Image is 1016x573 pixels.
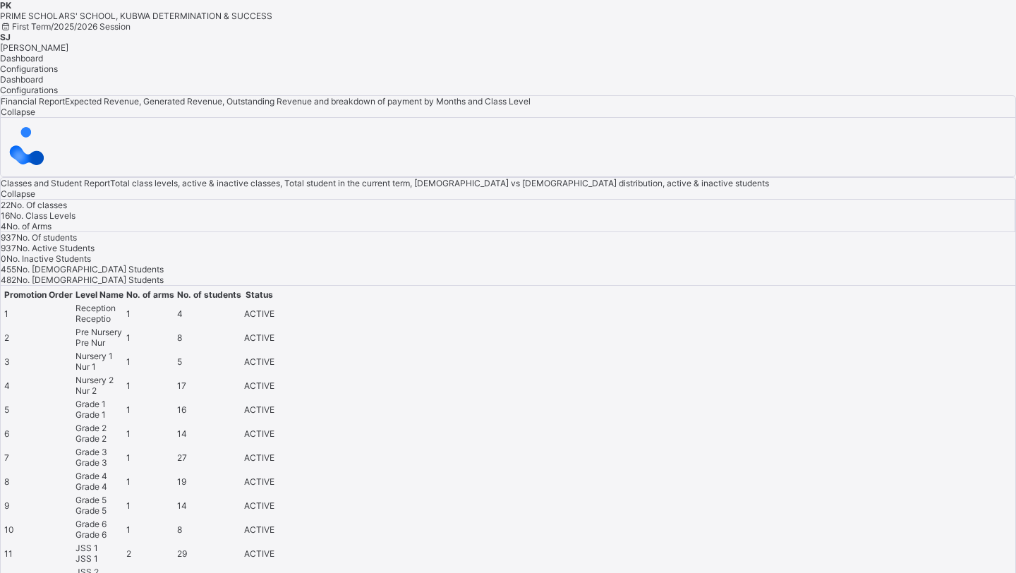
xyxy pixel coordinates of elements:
[11,200,67,210] span: No. Of classes
[75,361,96,372] span: Nur 1
[16,275,164,285] span: No. [DEMOGRAPHIC_DATA] Students
[176,542,242,565] td: 29
[75,471,123,481] span: Grade 4
[16,243,95,253] span: No. Active Students
[126,422,175,445] td: 1
[75,457,107,468] span: Grade 3
[1,96,65,107] span: Financial Report
[126,302,175,325] td: 1
[75,433,107,444] span: Grade 2
[152,11,272,21] span: DETERMINATION & SUCCESS
[176,374,242,397] td: 17
[4,302,73,325] td: 1
[4,350,73,373] td: 3
[4,494,73,517] td: 9
[65,96,531,107] span: Expected Revenue, Generated Revenue, Outstanding Revenue and breakdown of payment by Months and C...
[75,529,107,540] span: Grade 6
[244,500,274,511] span: ACTIVE
[1,178,110,188] span: Classes and Student Report
[75,303,123,313] span: Reception
[4,289,73,301] th: Promotion Order
[75,375,123,385] span: Nursery 2
[176,518,242,541] td: 8
[126,326,175,349] td: 1
[4,326,73,349] td: 2
[244,308,274,319] span: ACTIVE
[75,481,107,492] span: Grade 4
[1,200,11,210] span: 22
[10,210,75,221] span: No. Class Levels
[110,178,769,188] span: Total class levels, active & inactive classes, Total student in the current term, [DEMOGRAPHIC_DA...
[244,548,274,559] span: ACTIVE
[75,337,105,348] span: Pre Nur
[1,232,16,243] span: 937
[126,446,175,469] td: 1
[244,452,274,463] span: ACTIVE
[4,446,73,469] td: 7
[1,210,10,221] span: 16
[244,524,274,535] span: ACTIVE
[126,494,175,517] td: 1
[176,289,242,301] th: No. of students
[176,422,242,445] td: 14
[244,476,274,487] span: ACTIVE
[126,289,175,301] th: No. of arms
[126,398,175,421] td: 1
[126,350,175,373] td: 1
[244,428,274,439] span: ACTIVE
[75,447,123,457] span: Grade 3
[16,264,164,275] span: No. [DEMOGRAPHIC_DATA] Students
[1,253,6,264] span: 0
[244,356,274,367] span: ACTIVE
[4,518,73,541] td: 10
[1,107,35,117] span: Collapse
[126,470,175,493] td: 1
[126,518,175,541] td: 1
[75,495,123,505] span: Grade 5
[75,385,97,396] span: Nur 2
[75,553,98,564] span: JSS 1
[176,446,242,469] td: 27
[1,188,35,199] span: Collapse
[75,519,123,529] span: Grade 6
[6,253,91,264] span: No. Inactive Students
[75,327,123,337] span: Pre Nursery
[75,399,123,409] span: Grade 1
[1,243,16,253] span: 937
[244,332,274,343] span: ACTIVE
[176,302,242,325] td: 4
[75,423,123,433] span: Grade 2
[75,351,123,361] span: Nursery 1
[4,422,73,445] td: 6
[4,398,73,421] td: 5
[16,232,77,243] span: No. Of students
[176,350,242,373] td: 5
[1,264,16,275] span: 455
[75,289,124,301] th: Level Name
[75,313,111,324] span: Receptio
[126,542,175,565] td: 2
[244,380,274,391] span: ACTIVE
[4,470,73,493] td: 8
[1,275,16,285] span: 482
[243,289,275,301] th: Status
[75,543,123,553] span: JSS 1
[4,542,73,565] td: 11
[1,221,6,231] span: 4
[176,398,242,421] td: 16
[176,326,242,349] td: 8
[126,374,175,397] td: 1
[176,470,242,493] td: 19
[75,505,107,516] span: Grade 5
[176,494,242,517] td: 14
[244,404,274,415] span: ACTIVE
[4,374,73,397] td: 4
[75,409,106,420] span: Grade 1
[6,221,52,231] span: No. of Arms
